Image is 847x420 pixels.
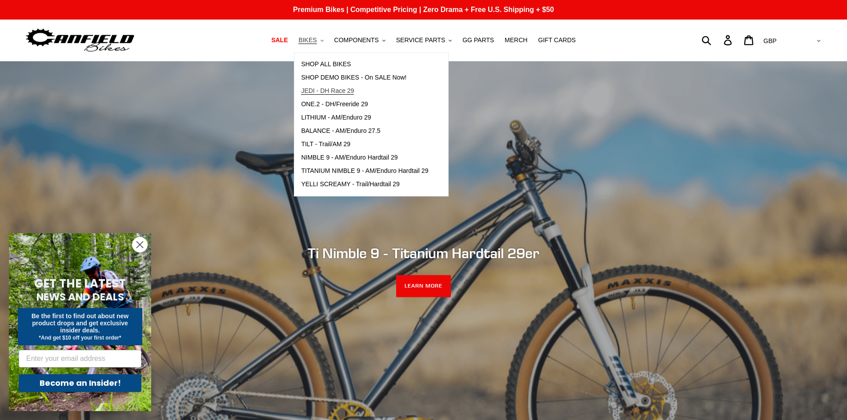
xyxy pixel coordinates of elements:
[267,34,292,46] a: SALE
[19,374,141,392] button: Become an Insider!
[294,138,435,151] a: TILT - Trail/AM 29
[294,98,435,111] a: ONE.2 - DH/Freeride 29
[301,114,371,121] span: LITHIUM - AM/Enduro 29
[294,34,328,46] button: BIKES
[181,245,666,262] h2: Ti Nimble 9 - Titanium Hardtail 29er
[32,312,129,334] span: Be the first to find out about new product drops and get exclusive insider deals.
[462,36,494,44] span: GG PARTS
[301,140,350,148] span: TILT - Trail/AM 29
[396,36,445,44] span: SERVICE PARTS
[392,34,456,46] button: SERVICE PARTS
[301,100,368,108] span: ONE.2 - DH/Freeride 29
[301,167,428,175] span: TITANIUM NIMBLE 9 - AM/Enduro Hardtail 29
[301,60,351,68] span: SHOP ALL BIKES
[396,275,451,297] a: LEARN MORE
[538,36,576,44] span: GIFT CARDS
[298,36,317,44] span: BIKES
[294,71,435,84] a: SHOP DEMO BIKES - On SALE Now!
[301,180,400,188] span: YELLI SCREAMY - Trail/Hardtail 29
[24,26,136,54] img: Canfield Bikes
[500,34,532,46] a: MERCH
[707,30,729,50] input: Search
[330,34,390,46] button: COMPONENTS
[334,36,379,44] span: COMPONENTS
[294,178,435,191] a: YELLI SCREAMY - Trail/Hardtail 29
[294,58,435,71] a: SHOP ALL BIKES
[534,34,580,46] a: GIFT CARDS
[458,34,498,46] a: GG PARTS
[294,124,435,138] a: BALANCE - AM/Enduro 27.5
[34,276,126,292] span: GET THE LATEST
[505,36,527,44] span: MERCH
[301,87,354,95] span: JEDI - DH Race 29
[271,36,288,44] span: SALE
[19,350,141,368] input: Enter your email address
[301,154,397,161] span: NIMBLE 9 - AM/Enduro Hardtail 29
[294,84,435,98] a: JEDI - DH Race 29
[36,290,124,304] span: NEWS AND DEALS
[301,74,406,81] span: SHOP DEMO BIKES - On SALE Now!
[294,164,435,178] a: TITANIUM NIMBLE 9 - AM/Enduro Hardtail 29
[132,237,148,252] button: Close dialog
[294,151,435,164] a: NIMBLE 9 - AM/Enduro Hardtail 29
[301,127,380,135] span: BALANCE - AM/Enduro 27.5
[294,111,435,124] a: LITHIUM - AM/Enduro 29
[39,335,121,341] span: *And get $10 off your first order*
